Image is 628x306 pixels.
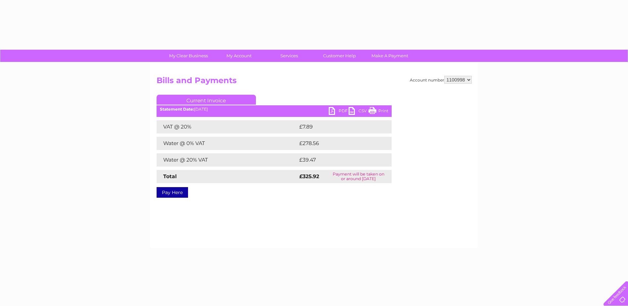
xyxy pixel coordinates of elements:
[157,153,298,167] td: Water @ 20% VAT
[212,50,266,62] a: My Account
[157,95,256,105] a: Current Invoice
[298,153,378,167] td: £39.47
[160,107,194,112] b: Statement Date:
[368,107,388,117] a: Print
[161,50,216,62] a: My Clear Business
[325,170,392,183] td: Payment will be taken on or around [DATE]
[157,107,392,112] div: [DATE]
[299,173,319,179] strong: £325.92
[163,173,177,179] strong: Total
[157,137,298,150] td: Water @ 0% VAT
[329,107,349,117] a: PDF
[349,107,368,117] a: CSV
[362,50,417,62] a: Make A Payment
[298,137,380,150] td: £278.56
[298,120,376,133] td: £7.89
[157,76,472,88] h2: Bills and Payments
[312,50,367,62] a: Customer Help
[410,76,472,84] div: Account number
[157,120,298,133] td: VAT @ 20%
[157,187,188,198] a: Pay Here
[262,50,316,62] a: Services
